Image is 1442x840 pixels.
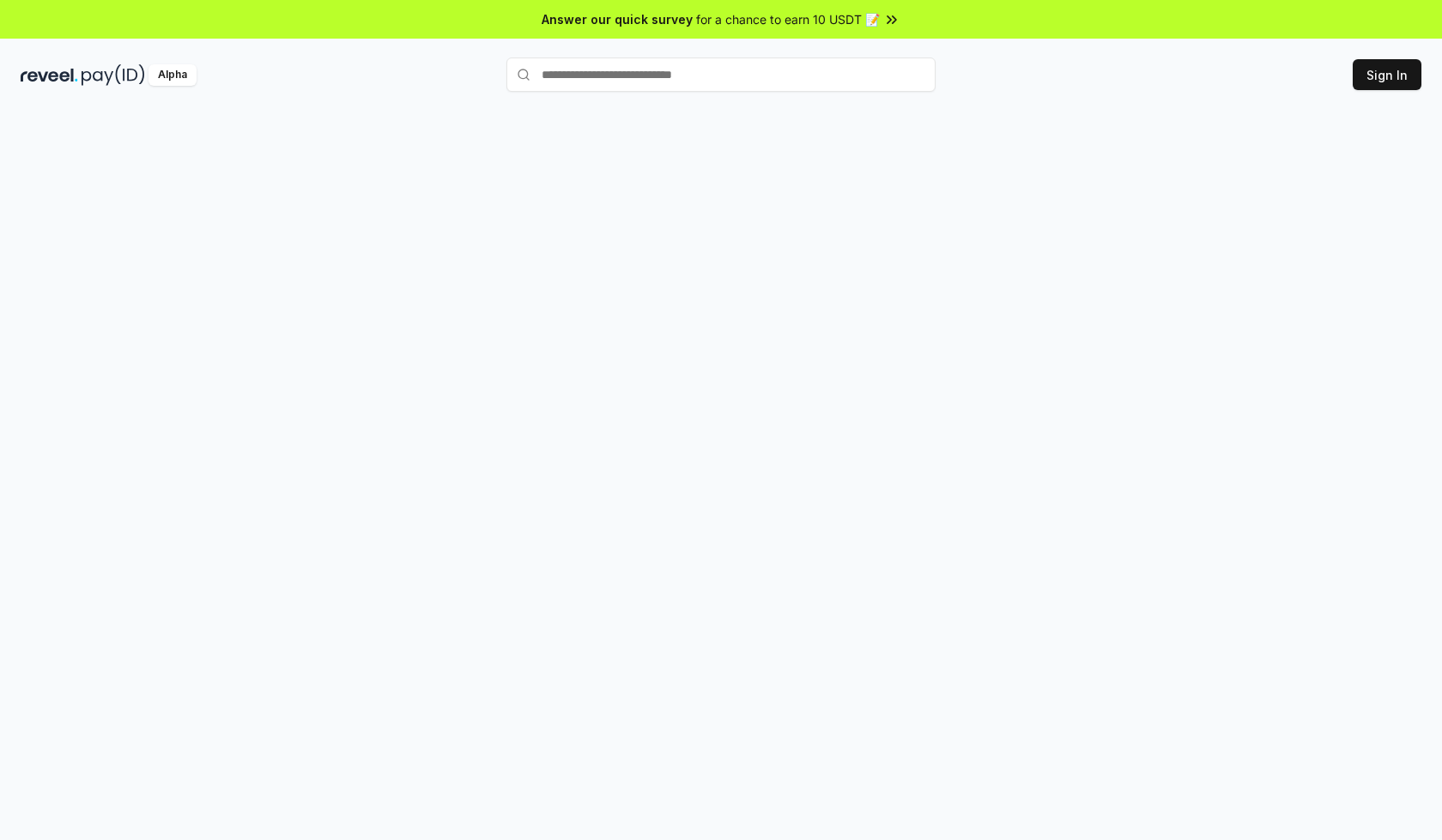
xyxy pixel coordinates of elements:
[82,64,145,86] img: pay_id
[21,64,78,86] img: reveel_dark
[148,64,197,86] div: Alpha
[1353,59,1421,90] button: Sign In
[696,10,880,28] span: for a chance to earn 10 USDT 📝
[542,10,693,28] span: Answer our quick survey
